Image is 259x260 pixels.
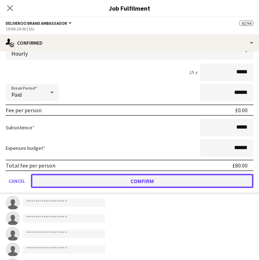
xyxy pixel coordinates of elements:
[232,162,248,169] div: £80.00
[6,174,28,188] button: Cancel
[11,50,28,57] span: Hourly
[235,107,248,114] div: £0.00
[6,21,67,26] span: Deliveroo Brand Ambassador
[6,145,45,151] label: Expenses budget
[31,174,253,188] button: Confirm
[6,21,73,26] button: Deliveroo Brand Ambassador
[6,162,55,169] div: Total fee per person
[239,21,253,26] span: 42/94
[189,69,197,75] div: 1h x
[11,91,22,98] span: Paid
[6,107,42,114] div: Fee per person
[6,26,253,32] div: 19:00-20:00 (1h)
[6,124,34,131] label: Subsistence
